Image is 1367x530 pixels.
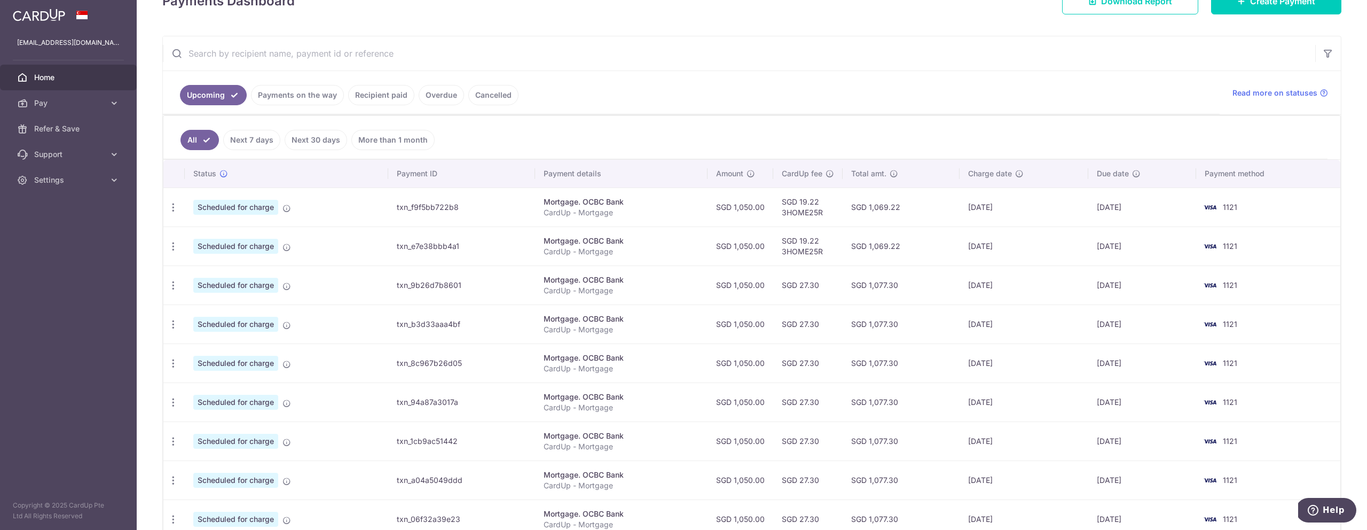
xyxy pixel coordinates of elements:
img: Bank Card [1199,474,1221,487]
td: txn_e7e38bbb4a1 [388,227,535,266]
p: CardUp - Mortgage [544,207,699,218]
td: SGD 27.30 [773,422,843,461]
a: Overdue [419,85,464,105]
div: Mortgage. OCBC Bank [544,236,699,246]
span: CardUp fee [782,168,822,179]
p: CardUp - Mortgage [544,480,699,491]
td: SGD 1,077.30 [843,266,960,305]
span: 1121 [1223,280,1237,290]
td: SGD 27.30 [773,344,843,383]
span: Scheduled for charge [193,278,278,293]
a: More than 1 month [351,130,435,150]
td: SGD 1,050.00 [708,188,773,227]
span: 1121 [1223,319,1237,329]
iframe: Opens a widget where you can find more information [1298,498,1356,525]
span: 1121 [1223,358,1237,368]
p: CardUp - Mortgage [544,402,699,413]
span: 1121 [1223,202,1237,212]
img: Bank Card [1199,435,1221,448]
td: SGD 1,050.00 [708,383,773,422]
td: SGD 1,077.30 [843,344,960,383]
td: [DATE] [960,383,1088,422]
img: Bank Card [1199,279,1221,292]
div: Mortgage. OCBC Bank [544,392,699,402]
span: Home [34,72,105,83]
td: [DATE] [960,344,1088,383]
a: Next 7 days [223,130,280,150]
td: [DATE] [1088,227,1196,266]
div: Mortgage. OCBC Bank [544,353,699,363]
img: CardUp [13,9,65,21]
span: 1121 [1223,515,1237,524]
td: SGD 1,050.00 [708,461,773,500]
div: Mortgage. OCBC Bank [544,275,699,285]
td: txn_8c967b26d05 [388,344,535,383]
td: SGD 27.30 [773,461,843,500]
span: Settings [34,175,105,185]
th: Payment details [535,160,708,188]
p: [EMAIL_ADDRESS][DOMAIN_NAME] [17,37,120,48]
td: SGD 1,077.30 [843,383,960,422]
td: SGD 27.30 [773,305,843,344]
th: Payment ID [388,160,535,188]
td: SGD 1,050.00 [708,227,773,266]
span: 1121 [1223,241,1237,251]
a: Upcoming [180,85,247,105]
a: Next 30 days [285,130,347,150]
a: Cancelled [468,85,518,105]
span: Total amt. [851,168,886,179]
span: Scheduled for charge [193,434,278,449]
span: Scheduled for charge [193,512,278,527]
span: Scheduled for charge [193,317,278,332]
td: SGD 1,050.00 [708,344,773,383]
td: SGD 1,050.00 [708,305,773,344]
span: Status [193,168,216,179]
td: [DATE] [1088,344,1196,383]
p: CardUp - Mortgage [544,363,699,374]
span: Due date [1097,168,1129,179]
a: Recipient paid [348,85,414,105]
td: [DATE] [1088,461,1196,500]
td: [DATE] [960,227,1088,266]
td: SGD 1,077.30 [843,305,960,344]
td: [DATE] [1088,305,1196,344]
span: Amount [716,168,743,179]
td: [DATE] [960,266,1088,305]
td: [DATE] [960,461,1088,500]
td: txn_94a87a3017a [388,383,535,422]
img: Bank Card [1199,513,1221,526]
div: Mortgage. OCBC Bank [544,470,699,480]
span: Scheduled for charge [193,200,278,215]
span: Support [34,149,105,160]
td: [DATE] [960,305,1088,344]
span: 1121 [1223,397,1237,407]
td: SGD 1,050.00 [708,266,773,305]
td: SGD 1,077.30 [843,422,960,461]
td: SGD 19.22 3HOME25R [773,227,843,266]
td: [DATE] [1088,383,1196,422]
td: SGD 27.30 [773,383,843,422]
div: Mortgage. OCBC Bank [544,314,699,324]
td: [DATE] [960,188,1088,227]
p: CardUp - Mortgage [544,285,699,296]
span: 1121 [1223,437,1237,446]
span: Refer & Save [34,123,105,134]
td: SGD 1,069.22 [843,227,960,266]
p: CardUp - Mortgage [544,519,699,530]
td: [DATE] [1088,422,1196,461]
span: Scheduled for charge [193,239,278,254]
img: Bank Card [1199,240,1221,253]
a: Payments on the way [251,85,344,105]
td: SGD 1,050.00 [708,422,773,461]
div: Mortgage. OCBC Bank [544,509,699,519]
td: SGD 19.22 3HOME25R [773,188,843,227]
span: 1121 [1223,476,1237,485]
img: Bank Card [1199,318,1221,331]
div: Mortgage. OCBC Bank [544,431,699,441]
p: CardUp - Mortgage [544,324,699,335]
a: All [180,130,219,150]
td: SGD 1,077.30 [843,461,960,500]
span: Scheduled for charge [193,356,278,371]
td: txn_f9f5bb722b8 [388,188,535,227]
